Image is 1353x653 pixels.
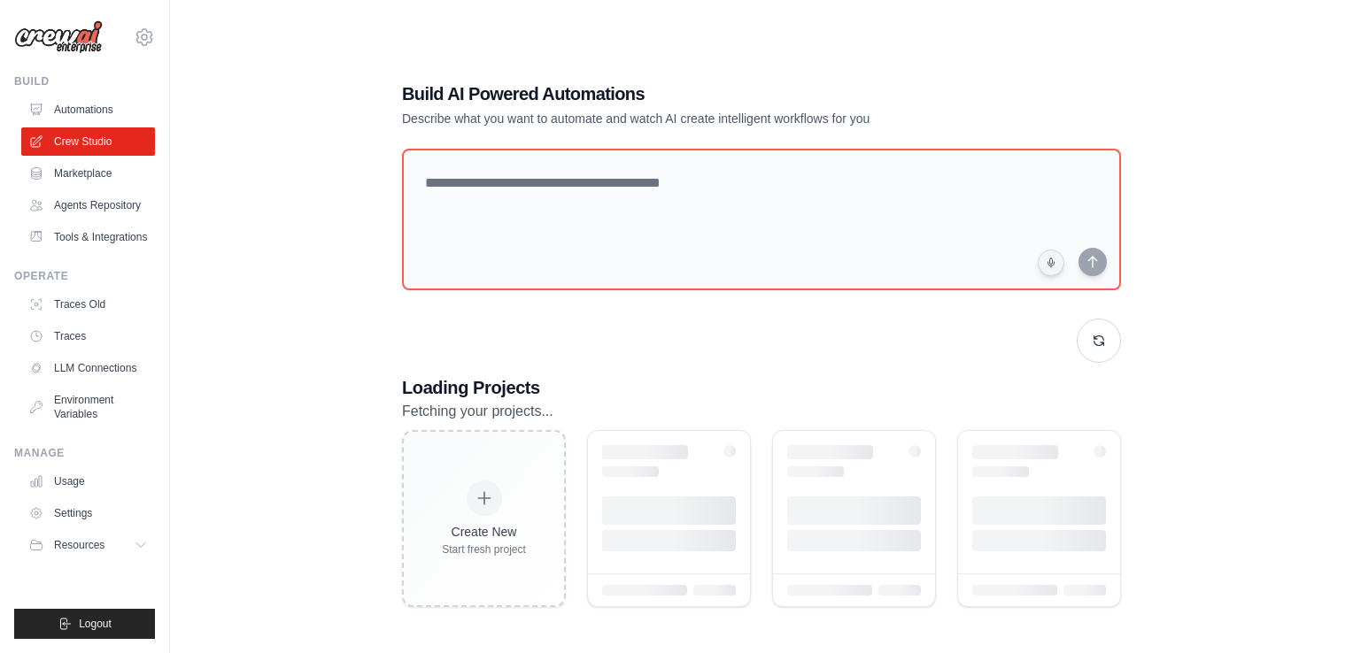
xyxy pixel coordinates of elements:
[21,322,155,350] a: Traces
[21,290,155,319] a: Traces Old
[21,223,155,251] a: Tools & Integrations
[402,400,1121,423] p: Fetching your projects...
[402,81,997,106] h1: Build AI Powered Automations
[21,467,155,496] a: Usage
[402,375,1121,400] h3: Loading Projects
[14,609,155,639] button: Logout
[14,269,155,283] div: Operate
[442,523,526,541] div: Create New
[14,20,103,54] img: Logo
[21,96,155,124] a: Automations
[79,617,112,631] span: Logout
[402,110,997,127] p: Describe what you want to automate and watch AI create intelligent workflows for you
[21,354,155,382] a: LLM Connections
[442,542,526,557] div: Start fresh project
[1077,319,1121,363] button: Get new suggestions
[14,446,155,460] div: Manage
[14,74,155,88] div: Build
[21,159,155,188] a: Marketplace
[21,499,155,527] a: Settings
[21,191,155,219] a: Agents Repository
[21,127,155,156] a: Crew Studio
[21,531,155,559] button: Resources
[1038,250,1064,276] button: Click to speak your automation idea
[54,538,104,552] span: Resources
[21,386,155,428] a: Environment Variables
